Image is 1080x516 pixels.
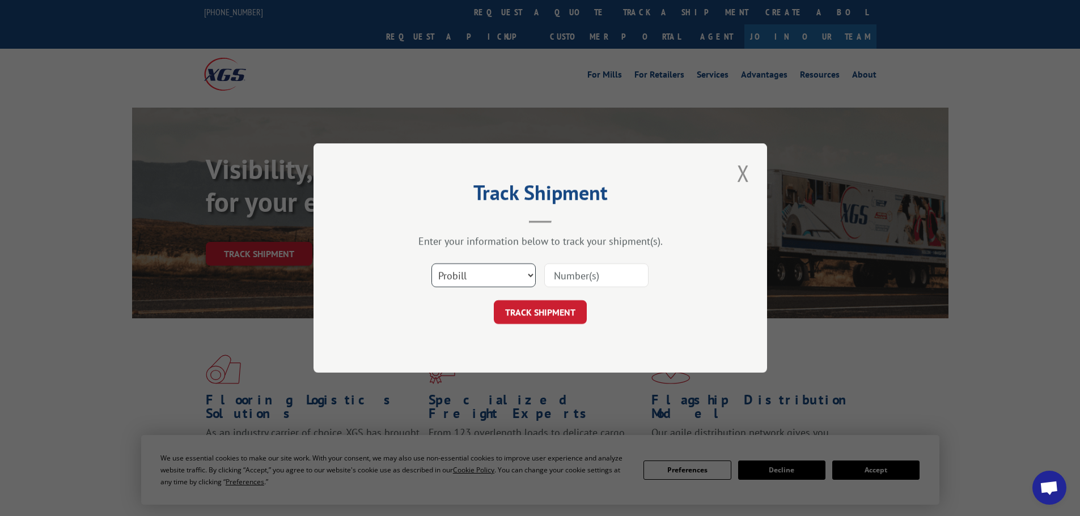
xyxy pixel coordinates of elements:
[734,157,753,189] button: Close modal
[544,263,649,287] input: Number(s)
[1032,471,1066,505] a: Open chat
[494,300,587,324] button: TRACK SHIPMENT
[370,185,710,206] h2: Track Shipment
[370,234,710,248] div: Enter your information below to track your shipment(s).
